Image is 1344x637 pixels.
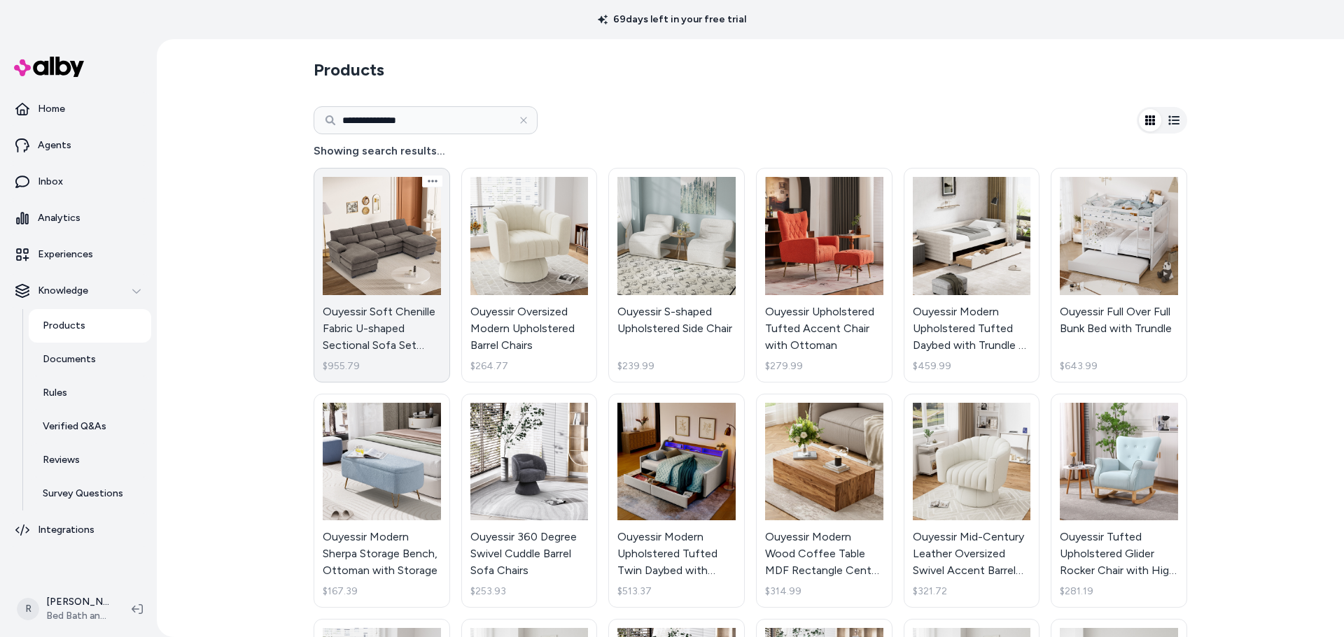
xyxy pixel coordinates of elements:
h2: Products [314,59,384,81]
a: Home [6,92,151,126]
span: Bed Bath and Beyond [46,609,109,623]
a: Ouyessir Modern Upholstered Tufted Twin Daybed with Trundle & DrawersOuyessir Modern Upholstered ... [608,394,745,608]
p: Products [43,319,85,333]
a: Ouyessir S-shaped Upholstered Side ChairOuyessir S-shaped Upholstered Side Chair$239.99 [608,168,745,382]
a: Ouyessir Upholstered Tufted Accent Chair with OttomanOuyessir Upholstered Tufted Accent Chair wit... [756,168,892,382]
a: Agents [6,129,151,162]
p: Analytics [38,211,80,225]
p: Knowledge [38,284,88,298]
a: Verified Q&As [29,410,151,443]
a: Ouyessir Full Over Full Bunk Bed with TrundleOuyessir Full Over Full Bunk Bed with Trundle$643.99 [1051,168,1187,382]
a: Ouyessir Modern Upholstered Tufted Daybed with Trundle & DrawersOuyessir Modern Upholstered Tufte... [904,168,1040,382]
a: Ouyessir Modern Sherpa Storage Bench, Ottoman with StorageOuyessir Modern Sherpa Storage Bench, O... [314,394,450,608]
a: Ouyessir Modern Wood Coffee Table MDF Rectangle Center TableOuyessir Modern Wood Coffee Table MDF... [756,394,892,608]
a: Products [29,309,151,343]
h4: Showing search results... [314,143,1187,159]
a: Integrations [6,513,151,547]
a: Reviews [29,443,151,477]
span: R [17,598,39,620]
a: Ouyessir Tufted Upholstered Glider Rocker Chair with High BackOuyessir Tufted Upholstered Glider ... [1051,394,1187,608]
a: Experiences [6,238,151,271]
img: alby Logo [14,57,84,77]
p: Agents [38,138,71,152]
a: Survey Questions [29,477,151,510]
p: Documents [43,352,96,366]
a: Inbox [6,165,151,199]
p: Inbox [38,175,63,189]
a: Ouyessir Soft Chenille Fabric U-shaped Sectional Sofa Set with Doudle Layer CushionOuyessir Soft ... [314,168,450,382]
p: Integrations [38,523,94,537]
a: Documents [29,343,151,376]
p: Reviews [43,453,80,467]
p: 69 days left in your free trial [589,13,755,27]
a: Rules [29,376,151,410]
p: Survey Questions [43,487,123,501]
a: Analytics [6,201,151,235]
a: Ouyessir Mid-Century Leather Oversized Swivel Accent Barrel ChairsOuyessir Mid-Century Leather Ov... [904,394,1040,608]
p: [PERSON_NAME] [46,595,109,609]
button: R[PERSON_NAME]Bed Bath and Beyond [8,587,120,631]
a: Ouyessir Oversized Modern Upholstered Barrel ChairsOuyessir Oversized Modern Upholstered Barrel C... [461,168,598,382]
p: Verified Q&As [43,420,106,434]
button: Knowledge [6,274,151,308]
p: Home [38,102,65,116]
p: Rules [43,386,67,400]
p: Experiences [38,248,93,262]
a: Ouyessir 360 Degree Swivel Cuddle Barrel Sofa ChairsOuyessir 360 Degree Swivel Cuddle Barrel Sofa... [461,394,598,608]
